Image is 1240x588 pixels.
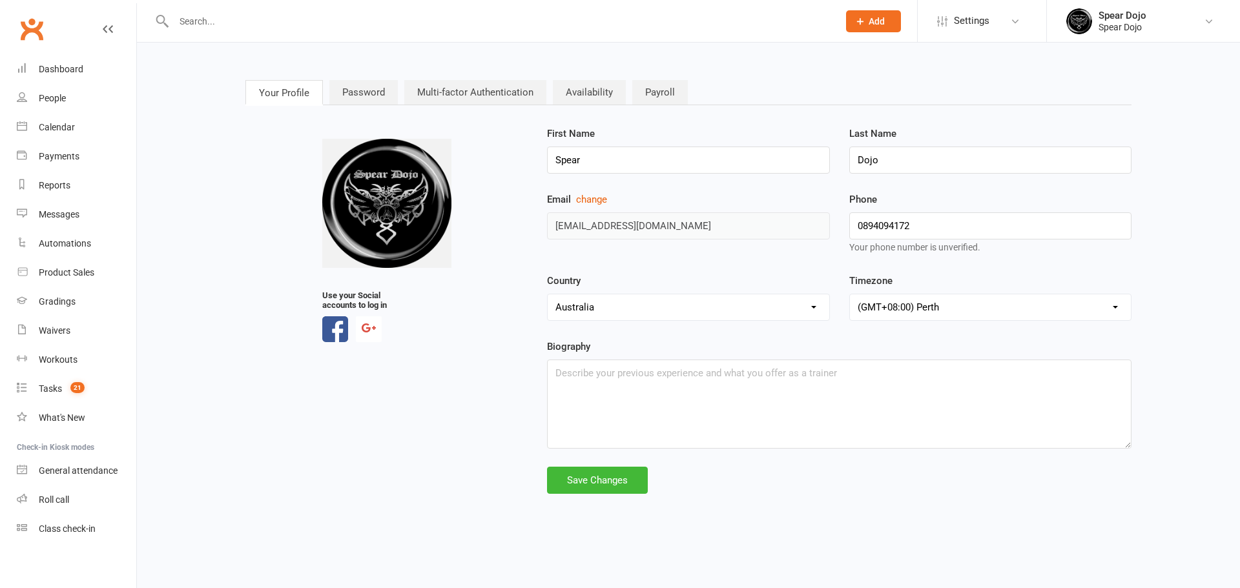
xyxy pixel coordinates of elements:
strong: Use your Social accounts to log in [322,290,393,310]
label: Biography [547,339,590,354]
a: Tasks 21 [17,374,136,403]
label: Last Name [849,126,896,141]
div: Automations [39,238,91,248]
input: First Name [547,147,829,174]
a: Class kiosk mode [17,514,136,543]
span: Your phone number is unverified. [849,242,980,252]
a: Roll call [17,485,136,514]
a: Password [329,80,398,105]
a: Workouts [17,345,136,374]
a: Availability [553,80,626,105]
a: Payments [17,142,136,171]
div: Payments [39,151,79,161]
img: image1623745760.png [322,139,451,268]
label: Country [547,273,581,289]
div: Calendar [39,122,75,132]
a: Payroll [632,80,688,105]
div: Tasks [39,383,62,394]
a: Messages [17,200,136,229]
button: Add [846,10,901,32]
a: Clubworx [15,13,48,45]
a: Calendar [17,113,136,142]
div: Class check-in [39,523,96,534]
div: Spear Dojo [1099,21,1146,33]
div: What's New [39,412,85,423]
div: Reports [39,180,70,190]
a: Waivers [17,316,136,345]
div: General attendance [39,465,118,476]
a: Automations [17,229,136,258]
span: Add [869,16,885,26]
div: Waivers [39,325,70,336]
img: source_google-3f8834fd4d8f2e2c8e010cc110e0734a99680496d2aa6f3f9e0e39c75036197d.svg [362,323,376,332]
label: Phone [849,192,1131,207]
img: thumb_image1623745760.png [1066,8,1092,34]
div: Roll call [39,494,69,505]
a: Gradings [17,287,136,316]
a: Reports [17,171,136,200]
div: Save Changes [547,467,648,494]
span: 21 [70,382,85,393]
label: Email [547,192,829,207]
a: Product Sales [17,258,136,287]
a: General attendance kiosk mode [17,456,136,485]
div: Messages [39,209,79,219]
a: Multi-factor Authentication [404,80,546,105]
a: People [17,84,136,113]
a: Your Profile [245,80,323,105]
div: Workouts [39,354,77,365]
div: People [39,93,66,103]
button: Email [576,192,607,207]
div: Gradings [39,296,76,307]
a: What's New [17,403,136,432]
label: Timezone [849,273,893,289]
label: First Name [547,126,595,141]
div: Spear Dojo [1099,10,1146,21]
a: Dashboard [17,55,136,84]
div: Product Sales [39,267,94,278]
input: Search... [170,12,829,30]
span: Settings [954,6,989,35]
div: Dashboard [39,64,83,74]
input: Last Name [849,147,1131,174]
